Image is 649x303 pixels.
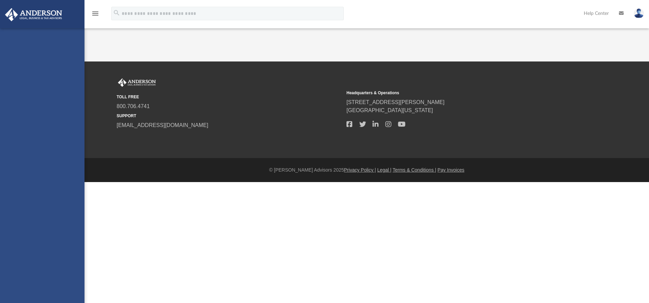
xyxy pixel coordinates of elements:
i: search [113,9,120,17]
div: © [PERSON_NAME] Advisors 2025 [85,167,649,174]
small: TOLL FREE [117,94,342,100]
i: menu [91,9,99,18]
small: Headquarters & Operations [346,90,572,96]
a: [EMAIL_ADDRESS][DOMAIN_NAME] [117,122,208,128]
a: 800.706.4741 [117,103,150,109]
a: [GEOGRAPHIC_DATA][US_STATE] [346,107,433,113]
a: Terms & Conditions | [393,167,436,173]
img: Anderson Advisors Platinum Portal [3,8,64,21]
img: Anderson Advisors Platinum Portal [117,78,157,87]
a: [STREET_ADDRESS][PERSON_NAME] [346,99,444,105]
small: SUPPORT [117,113,342,119]
a: Privacy Policy | [344,167,376,173]
a: menu [91,13,99,18]
img: User Pic [634,8,644,18]
a: Legal | [377,167,391,173]
a: Pay Invoices [437,167,464,173]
